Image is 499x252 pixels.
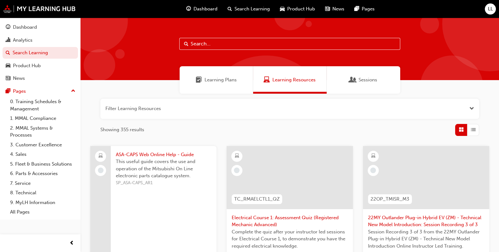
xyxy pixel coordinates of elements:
div: News [13,75,25,82]
span: 22MY Outlander Plug-in Hybrid EV (ZM) - Technical New Model Introduction: Session Recording 3 of 3 [368,214,484,228]
span: Product Hub [287,5,315,13]
button: DashboardAnalyticsSearch LearningProduct HubNews [3,20,78,85]
a: Product Hub [3,60,78,72]
span: learningRecordVerb_NONE-icon [98,167,104,173]
span: Dashboard [193,5,217,13]
span: learningResourceType_ELEARNING-icon [371,152,375,160]
a: 3. Customer Excellence [8,140,78,150]
button: Open the filter [469,105,474,112]
a: Search Learning [3,47,78,59]
a: Learning ResourcesLearning Resources [253,66,327,94]
a: SessionsSessions [327,66,400,94]
span: ASA-CAPS Web Online Help - Guide [116,151,211,158]
a: All Pages [8,207,78,217]
span: pages-icon [6,89,10,94]
input: Search... [179,38,400,50]
span: search-icon [228,5,232,13]
span: LL [488,5,493,13]
a: guage-iconDashboard [181,3,223,15]
a: 5. Fleet & Business Solutions [8,159,78,169]
a: 0. Training Schedules & Management [8,97,78,114]
span: Learning Plans [205,76,237,84]
span: learningResourceType_ELEARNING-icon [235,152,239,160]
button: Pages [3,85,78,97]
span: Sessions [350,76,356,84]
a: 2. MMAL Systems & Processes [8,123,78,140]
div: Dashboard [13,24,37,31]
span: car-icon [280,5,285,13]
a: 1. MMAL Compliance [8,114,78,123]
a: 4. Sales [8,149,78,159]
a: news-iconNews [320,3,349,15]
span: Search [184,40,188,48]
span: Showing 355 results [100,126,144,133]
span: guage-icon [6,25,10,30]
span: chart-icon [6,38,10,43]
span: 22OP_TMISR_M3 [371,196,409,203]
a: News [3,73,78,84]
span: Grid [459,126,464,133]
img: mmal [3,5,76,13]
div: Pages [13,88,26,95]
span: Learning Plans [196,76,202,84]
span: pages-icon [354,5,359,13]
span: learningRecordVerb_NONE-icon [370,167,376,173]
span: SP_ASA-CAPS_AR1 [116,179,211,187]
a: Analytics [3,34,78,46]
span: Session Recording 3 of 3 from the 22MY Outlander Plug-in Hybrid EV (ZM) - Technical New Model Int... [368,228,484,250]
span: News [332,5,344,13]
span: Sessions [359,76,377,84]
span: Learning Resources [272,76,316,84]
span: learningRecordVerb_NONE-icon [234,167,240,173]
div: Product Hub [13,62,41,69]
span: List [471,126,476,133]
a: 9. MyLH Information [8,198,78,208]
a: 6. Parts & Accessories [8,169,78,179]
span: news-icon [325,5,330,13]
span: guage-icon [186,5,191,13]
span: car-icon [6,63,10,69]
div: Analytics [13,37,33,44]
a: pages-iconPages [349,3,380,15]
span: search-icon [6,50,10,56]
a: Learning PlansLearning Plans [180,66,253,94]
a: Dashboard [3,21,78,33]
button: LL [485,3,496,15]
a: 8. Technical [8,188,78,198]
a: search-iconSearch Learning [223,3,275,15]
span: prev-icon [69,239,74,247]
span: news-icon [6,76,10,81]
span: laptop-icon [98,152,103,160]
a: 7. Service [8,179,78,188]
span: TC_RMAELCTL1_QZ [234,196,280,203]
span: Electrical Course 1: Assessment Quiz (Registered Mechanic Advanced) [232,214,348,228]
span: Search Learning [235,5,270,13]
span: Pages [362,5,375,13]
span: Complete the quiz after your instructor led sessions for Electrical Course 1, to demonstrate you ... [232,228,348,250]
span: Learning Resources [264,76,270,84]
span: up-icon [71,87,75,95]
a: car-iconProduct Hub [275,3,320,15]
span: This useful guide covers the use and operation of the Mitsubishi On Line electronic parts catalog... [116,158,211,179]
